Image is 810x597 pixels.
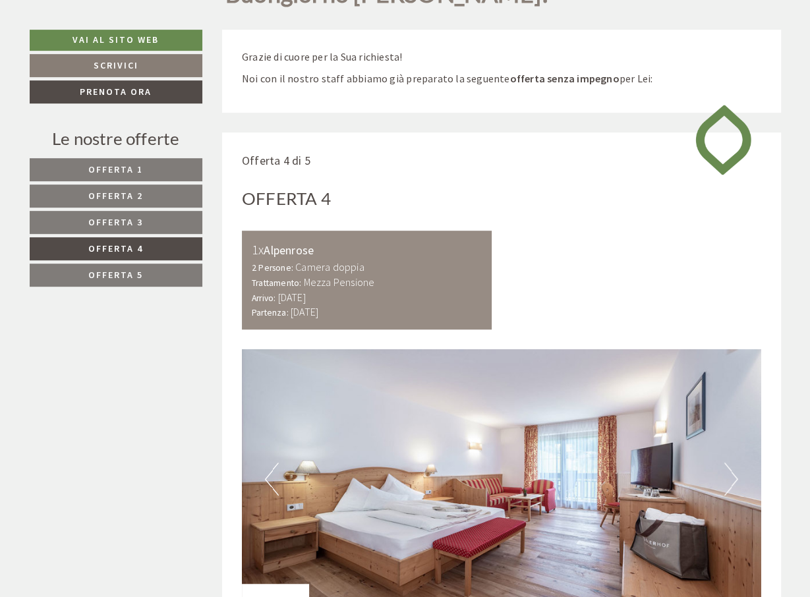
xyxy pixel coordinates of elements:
[30,54,203,77] a: Scrivici
[30,80,203,103] a: Prenota ora
[304,275,375,289] b: Mezza Pensione
[685,93,761,186] img: image
[252,293,275,304] small: Arrivo:
[242,49,761,65] p: Grazie di cuore per la Sua richiesta!
[242,186,331,211] div: Offerta 4
[453,347,519,370] button: Invia
[234,11,285,33] div: lunedì
[88,242,143,254] span: Offerta 4
[252,262,293,273] small: 2 Persone:
[252,277,301,289] small: Trattamento:
[252,241,482,260] div: Alpenrose
[20,39,199,49] div: [GEOGRAPHIC_DATA]
[295,260,364,273] b: Camera doppia
[252,241,264,258] b: 1x
[30,127,203,151] div: Le nostre offerte
[724,463,738,496] button: Next
[88,216,143,228] span: Offerta 3
[11,36,206,76] div: Buon giorno, come possiamo aiutarla?
[265,463,279,496] button: Previous
[252,307,289,318] small: Partenza:
[88,163,143,175] span: Offerta 1
[278,291,306,304] b: [DATE]
[30,30,203,51] a: Vai al sito web
[291,305,318,318] b: [DATE]
[242,71,761,86] p: Noi con il nostro staff abbiamo già preparato la seguente per Lei:
[242,153,310,168] span: Offerta 4 di 5
[509,72,619,85] strong: offerta senza impegno
[20,65,199,74] small: 17:39
[88,190,143,202] span: Offerta 2
[88,269,143,281] span: Offerta 5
